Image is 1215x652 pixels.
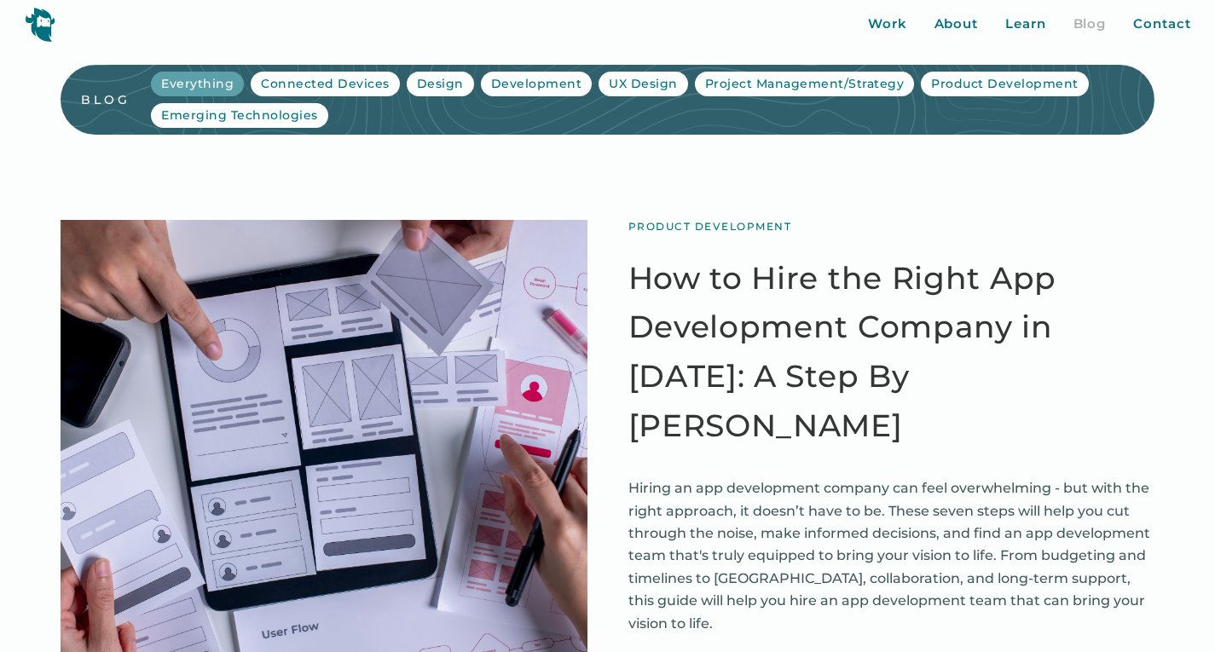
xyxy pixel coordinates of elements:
[81,92,151,107] a: blog
[417,75,464,93] div: Design
[628,477,1154,635] p: Hiring an app development company can feel overwhelming - but with the right approach, it doesn’t...
[407,72,474,96] a: Design
[251,72,400,96] a: Connected Devices
[491,75,582,93] div: Development
[628,254,1154,450] a: How to Hire the Right App Development Company in [DATE]: A Step By [PERSON_NAME]
[921,72,1089,96] a: Product Development
[931,75,1079,93] div: Product Development
[628,220,792,234] div: Product Development
[705,75,905,93] div: Project Management/Strategy
[481,72,593,96] a: Development
[161,107,318,124] div: Emerging Technologies
[151,103,328,128] a: Emerging Technologies
[609,75,678,93] div: UX Design
[934,14,979,34] a: About
[1005,14,1046,34] a: Learn
[25,7,55,42] img: yeti logo icon
[599,72,688,96] a: UX Design
[1133,14,1190,34] a: Contact
[695,72,915,96] a: Project Management/Strategy
[151,72,244,96] a: Everything
[868,14,907,34] a: Work
[1073,14,1107,34] a: Blog
[261,75,390,93] div: Connected Devices
[161,75,234,93] div: Everything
